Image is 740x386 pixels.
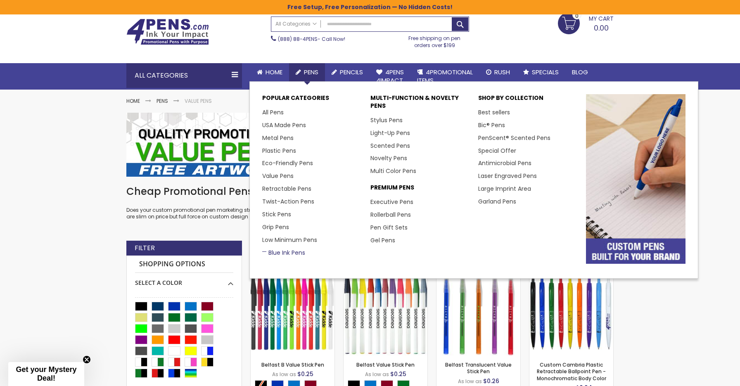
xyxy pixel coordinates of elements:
[529,272,613,355] img: Custom Cambria Plastic Retractable Ballpoint Pen - Monochromatic Body Color
[262,94,362,106] p: Popular Categories
[344,272,427,355] img: Belfast Value Stick Pen
[370,129,410,137] a: Light-Up Pens
[370,198,413,206] a: Executive Pens
[478,108,510,116] a: Best sellers
[16,365,76,382] span: Get your Mystery Deal!
[261,361,324,368] a: Belfast B Value Stick Pen
[126,63,242,88] div: All Categories
[445,361,512,375] a: Belfast Translucent Value Stick Pen
[532,68,559,76] span: Specials
[478,147,516,155] a: Special Offer
[537,361,606,381] a: Custom Cambria Plastic Retractable Ballpoint Pen - Monochromatic Body Color
[365,371,389,378] span: As low as
[135,256,233,273] strong: Shopping Options
[289,63,325,81] a: Pens
[483,377,499,385] span: $0.26
[271,17,321,31] a: All Categories
[565,63,595,81] a: Blog
[126,19,209,45] img: 4Pens Custom Pens and Promotional Products
[297,370,313,378] span: $0.25
[478,159,531,167] a: Antimicrobial Pens
[478,185,531,193] a: Large Imprint Area
[594,23,609,33] span: 0.00
[262,210,291,218] a: Stick Pens
[370,184,470,196] p: Premium Pens
[126,113,614,177] img: Value Pens
[126,97,140,104] a: Home
[340,68,363,76] span: Pencils
[262,108,284,116] a: All Pens
[370,63,410,90] a: 4Pens4impact
[436,272,520,355] img: Belfast Translucent Value Stick Pen
[126,185,614,198] h1: Cheap Promotional Pens
[325,63,370,81] a: Pencils
[262,223,289,231] a: Grip Pens
[478,197,516,206] a: Garland Pens
[356,361,415,368] a: Belfast Value Stick Pen
[672,364,740,386] iframe: Google Customer Reviews
[135,244,155,253] strong: Filter
[262,249,305,257] a: Blue Ink Pens
[370,94,470,114] p: Multi-Function & Novelty Pens
[278,36,345,43] span: - Call Now!
[262,236,317,244] a: Low Minimum Pens
[370,142,410,150] a: Scented Pens
[185,97,212,104] strong: Value Pens
[304,68,318,76] span: Pens
[278,36,318,43] a: (888) 88-4PENS
[370,211,411,219] a: Rollerball Pens
[126,185,614,220] div: Does your custom promotional pen marketing strategy need a pick me up? We have just the marketing...
[479,63,517,81] a: Rush
[275,21,317,27] span: All Categories
[458,378,482,385] span: As low as
[370,223,408,232] a: Pen Gift Sets
[478,94,578,106] p: Shop By Collection
[370,154,407,162] a: Novelty Pens
[83,355,91,364] button: Close teaser
[262,172,294,180] a: Value Pens
[417,68,473,85] span: 4PROMOTIONAL ITEMS
[390,370,406,378] span: $0.25
[272,371,296,378] span: As low as
[494,68,510,76] span: Rush
[262,147,296,155] a: Plastic Pens
[262,185,311,193] a: Retractable Pens
[266,68,282,76] span: Home
[370,167,416,175] a: Multi Color Pens
[400,32,470,48] div: Free shipping on pen orders over $199
[157,97,168,104] a: Pens
[135,273,233,287] div: Select A Color
[262,134,294,142] a: Metal Pens
[370,116,403,124] a: Stylus Pens
[262,159,313,167] a: Eco-Friendly Pens
[478,134,550,142] a: PenScent® Scented Pens
[517,63,565,81] a: Specials
[250,63,289,81] a: Home
[262,121,306,129] a: USA Made Pens
[478,121,505,129] a: Bic® Pens
[251,272,334,355] img: Belfast B Value Stick Pen
[575,12,579,20] span: 0
[572,68,588,76] span: Blog
[478,172,537,180] a: Laser Engraved Pens
[262,197,314,206] a: Twist-Action Pens
[586,94,685,264] img: custom-pens
[370,236,395,244] a: Gel Pens
[410,63,479,90] a: 4PROMOTIONALITEMS
[8,362,84,386] div: Get your Mystery Deal!Close teaser
[376,68,404,85] span: 4Pens 4impact
[558,12,614,33] a: 0.00 0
